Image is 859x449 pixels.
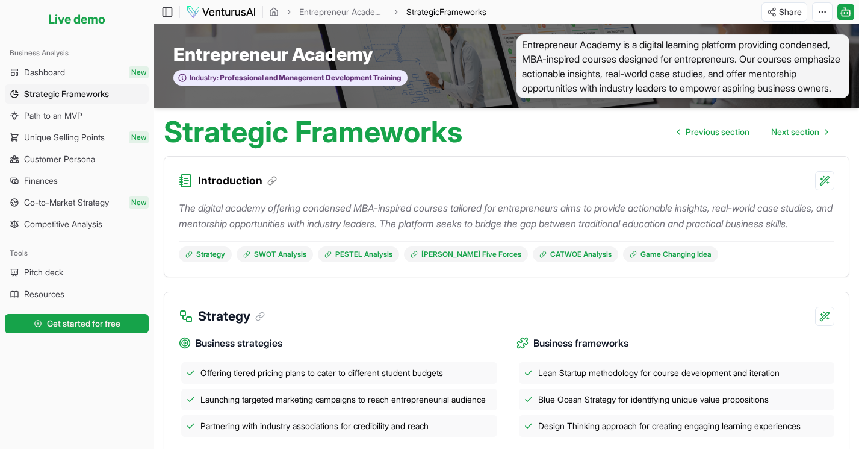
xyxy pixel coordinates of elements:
a: Go-to-Market StrategyNew [5,193,149,212]
span: Offering tiered pricing plans to cater to different student budgets [200,367,443,379]
span: Lean Startup methodology for course development and iteration [538,367,780,379]
span: Design Thinking approach for creating engaging learning experiences [538,420,801,432]
h1: Strategic Frameworks [164,118,462,146]
span: Pitch deck [24,266,63,278]
span: Partnering with industry associations for credibility and reach [200,420,429,432]
span: Next section [771,126,819,138]
p: The digital academy offering condensed MBA-inspired courses tailored for entrepreneurs aims to pr... [179,200,834,231]
a: Path to an MVP [5,106,149,125]
a: Get started for free [5,312,149,336]
button: Industry:Professional and Management Development Training [173,70,408,86]
span: New [129,131,149,143]
nav: breadcrumb [269,6,486,18]
a: PESTEL Analysis [318,246,399,262]
span: Go-to-Market Strategy [24,196,109,209]
a: CATWOE Analysis [533,246,618,262]
h3: Strategy [198,307,265,326]
span: StrategicFrameworks [406,6,486,18]
a: Resources [5,284,149,304]
span: Business frameworks [533,336,628,351]
a: DashboardNew [5,63,149,82]
div: Business Analysis [5,43,149,63]
span: New [129,196,149,209]
a: Game Changing Idea [623,246,718,262]
a: Competitive Analysis [5,215,149,234]
h3: Introduction [198,172,277,189]
a: Customer Persona [5,149,149,169]
a: Go to next page [761,120,837,144]
span: Entrepreneur Academy [173,43,373,65]
span: Competitive Analysis [24,218,102,230]
nav: pagination [668,120,837,144]
span: Customer Persona [24,153,95,165]
a: [PERSON_NAME] Five Forces [404,246,528,262]
span: Previous section [686,126,749,138]
span: New [129,66,149,78]
button: Share [761,2,807,22]
div: Tools [5,243,149,263]
a: Unique Selling PointsNew [5,128,149,147]
a: Strategy [179,246,232,262]
span: Entrepreneur Academy is a digital learning platform providing condensed, MBA-inspired courses des... [516,34,850,98]
span: Unique Selling Points [24,131,105,143]
span: Resources [24,288,64,300]
span: Blue Ocean Strategy for identifying unique value propositions [538,394,769,406]
a: Strategic Frameworks [5,84,149,104]
a: Go to previous page [668,120,759,144]
span: Get started for free [47,318,120,330]
span: Path to an MVP [24,110,82,122]
span: Strategic Frameworks [24,88,109,100]
a: Entrepreneur Academy [299,6,386,18]
span: Launching targeted marketing campaigns to reach entrepreneurial audience [200,394,486,406]
a: Pitch deck [5,263,149,282]
span: Industry: [190,73,219,83]
span: Professional and Management Development Training [219,73,401,83]
img: logo [186,5,256,19]
button: Get started for free [5,314,149,333]
a: SWOT Analysis [237,246,313,262]
span: Finances [24,175,58,187]
span: Share [779,6,802,18]
span: Dashboard [24,66,65,78]
a: Finances [5,171,149,190]
span: Business strategies [196,336,282,351]
span: Frameworks [439,7,486,17]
